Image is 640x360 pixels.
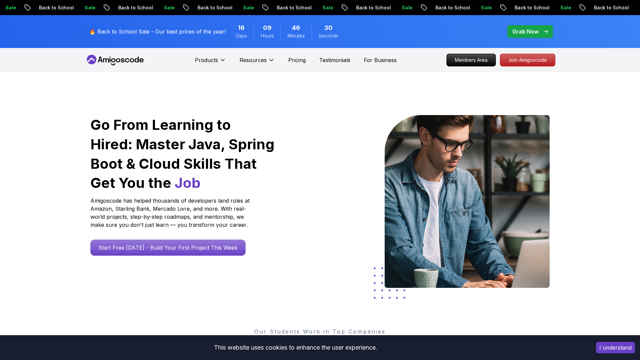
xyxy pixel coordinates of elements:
p: Back to School [497,4,543,11]
p: Back to School [338,4,384,11]
span: 16 Days [238,23,245,33]
p: Our Students Work in Top Companies [90,327,550,336]
a: For Business [364,56,397,64]
p: Sale [146,4,168,11]
a: Pricing [288,56,306,64]
p: Sale [305,4,326,11]
p: Back to School [100,4,146,11]
p: Resources [240,56,267,64]
span: 46 Minutes [292,23,300,33]
p: Grab Now [512,28,539,36]
p: Back to School [576,4,622,11]
p: Sale [225,4,247,11]
span: Days [236,33,247,39]
p: Join Amigoscode [500,54,555,66]
p: 🔥 Back to School Sale - Our best prices of the year! [89,28,226,36]
p: Sale [543,4,564,11]
a: Members Area [446,54,496,66]
button: Products [195,56,226,69]
p: Sale [463,4,485,11]
span: Minutes [288,33,305,39]
p: Back to School [21,4,67,11]
p: Sale [384,4,406,11]
span: Hours [261,33,274,39]
button: Resources [240,56,275,69]
p: Amigoscode has helped thousands of developers land roles at Amazon, Starling Bank, Mercado Livre,... [90,197,252,229]
p: Back to School [180,4,225,11]
div: This website uses cookies to enhance the user experience. [5,340,586,355]
button: Accept cookies [596,342,635,353]
p: Members Area [447,54,496,66]
p: Back to School [418,4,463,11]
img: hero [385,115,550,288]
p: Sale [67,4,88,11]
p: Back to School [259,4,305,11]
span: 9 Hours [263,23,271,33]
h1: Go From Learning to Hired: Master Java, Spring Boot & Cloud Skills That Get You the [90,115,275,193]
p: Products [195,56,218,64]
a: Testimonials [319,56,350,64]
a: Join Amigoscode [500,54,555,66]
span: Job [175,174,201,191]
span: 30 Seconds [324,23,333,33]
a: Start Free [DATE] - Build Your First Project This Week [90,240,246,256]
span: Seconds [318,33,338,39]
